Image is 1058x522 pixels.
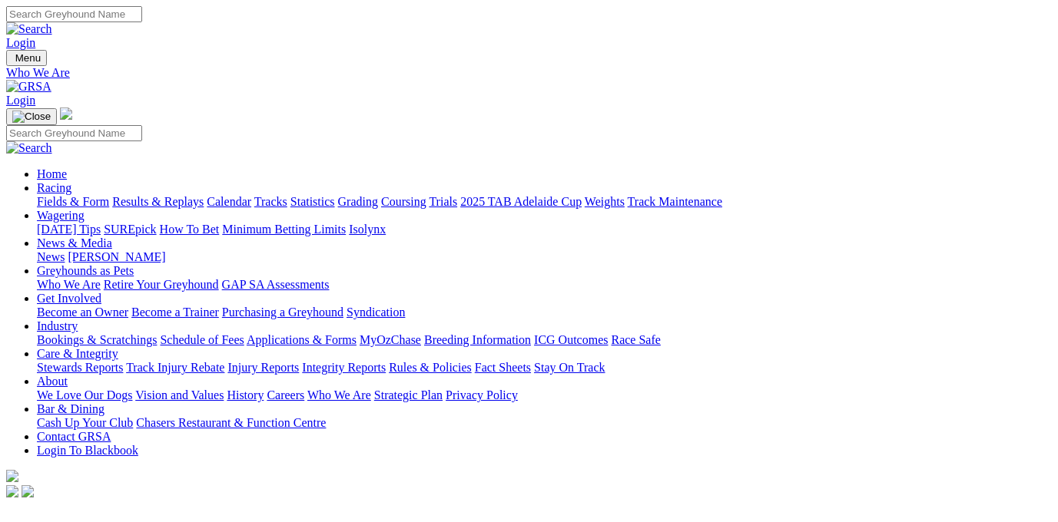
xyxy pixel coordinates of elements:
[136,416,326,429] a: Chasers Restaurant & Function Centre
[6,141,52,155] img: Search
[6,80,51,94] img: GRSA
[37,333,157,346] a: Bookings & Scratchings
[302,361,386,374] a: Integrity Reports
[37,195,1052,209] div: Racing
[37,250,65,263] a: News
[338,195,378,208] a: Grading
[628,195,722,208] a: Track Maintenance
[60,107,72,120] img: logo-grsa-white.png
[37,264,134,277] a: Greyhounds as Pets
[12,111,51,123] img: Close
[6,125,142,141] input: Search
[15,52,41,64] span: Menu
[307,388,371,401] a: Who We Are
[37,402,104,415] a: Bar & Dining
[254,195,287,208] a: Tracks
[349,223,386,236] a: Isolynx
[611,333,660,346] a: Race Safe
[534,361,605,374] a: Stay On Track
[227,361,299,374] a: Injury Reports
[6,108,57,125] button: Toggle navigation
[68,250,165,263] a: [PERSON_NAME]
[37,167,67,180] a: Home
[104,223,156,236] a: SUREpick
[37,388,132,401] a: We Love Our Dogs
[104,278,219,291] a: Retire Your Greyhound
[424,333,531,346] a: Breeding Information
[360,333,421,346] a: MyOzChase
[446,388,518,401] a: Privacy Policy
[37,361,1052,375] div: Care & Integrity
[37,416,133,429] a: Cash Up Your Club
[112,195,204,208] a: Results & Replays
[389,361,472,374] a: Rules & Policies
[227,388,264,401] a: History
[37,444,138,457] a: Login To Blackbook
[37,195,109,208] a: Fields & Form
[37,278,1052,292] div: Greyhounds as Pets
[6,6,142,22] input: Search
[290,195,335,208] a: Statistics
[429,195,457,208] a: Trials
[6,485,18,497] img: facebook.svg
[374,388,443,401] a: Strategic Plan
[347,306,405,319] a: Syndication
[6,66,1052,80] a: Who We Are
[160,223,220,236] a: How To Bet
[222,223,346,236] a: Minimum Betting Limits
[6,470,18,482] img: logo-grsa-white.png
[6,22,52,36] img: Search
[37,292,101,305] a: Get Involved
[22,485,34,497] img: twitter.svg
[37,388,1052,402] div: About
[267,388,304,401] a: Careers
[37,319,78,332] a: Industry
[222,278,330,291] a: GAP SA Assessments
[37,223,1052,236] div: Wagering
[6,94,35,107] a: Login
[37,375,68,388] a: About
[534,333,608,346] a: ICG Outcomes
[585,195,625,208] a: Weights
[475,361,531,374] a: Fact Sheets
[37,181,71,194] a: Racing
[37,306,1052,319] div: Get Involved
[37,361,123,374] a: Stewards Reports
[37,236,112,249] a: News & Media
[6,36,35,49] a: Login
[37,347,118,360] a: Care & Integrity
[37,306,128,319] a: Become an Owner
[37,209,85,222] a: Wagering
[37,416,1052,430] div: Bar & Dining
[37,250,1052,264] div: News & Media
[135,388,224,401] a: Vision and Values
[222,306,343,319] a: Purchasing a Greyhound
[131,306,219,319] a: Become a Trainer
[37,333,1052,347] div: Industry
[207,195,251,208] a: Calendar
[37,430,111,443] a: Contact GRSA
[126,361,224,374] a: Track Injury Rebate
[460,195,582,208] a: 2025 TAB Adelaide Cup
[160,333,244,346] a: Schedule of Fees
[37,223,101,236] a: [DATE] Tips
[6,50,47,66] button: Toggle navigation
[247,333,357,346] a: Applications & Forms
[37,278,101,291] a: Who We Are
[381,195,426,208] a: Coursing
